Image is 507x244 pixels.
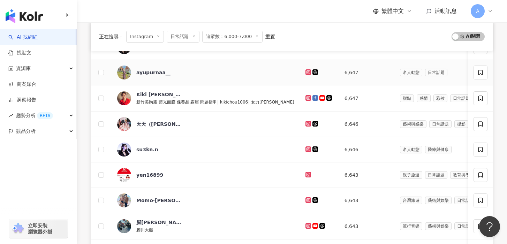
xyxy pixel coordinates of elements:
span: 繁體中文 [381,7,404,15]
td: 6,643 [339,188,394,213]
span: 藝術與娛樂 [400,120,426,128]
span: 日常話題 [454,197,477,204]
iframe: Help Scout Beacon - Open [479,216,500,237]
span: 資源庫 [16,61,31,76]
td: 6,646 [339,112,394,137]
td: 6,647 [339,60,394,85]
img: KOL Avatar [117,66,131,79]
span: 日常話題 [167,31,199,43]
a: KOL AvatarKiki [PERSON_NAME]新竹美胸霜 藍光面膜 保養品 霧眉 問題指甲|kikichou1006|女力[PERSON_NAME] [117,91,294,106]
div: ayupurnaa__ [136,69,171,76]
img: KOL Avatar [117,168,131,182]
a: 商案媒合 [8,81,36,88]
span: 名人動態 [400,146,422,153]
img: KOL Avatar [117,91,131,105]
span: Instagram [126,31,164,43]
img: KOL Avatar [117,219,131,233]
span: 正在搜尋 ： [99,34,123,39]
span: 甜點 [400,94,414,102]
span: 日常話題 [450,94,472,102]
a: KOL Avatarsu3kn.n [117,143,294,157]
td: 6,643 [339,213,394,239]
span: 藝術與娛樂 [425,197,452,204]
div: 天天（[PERSON_NAME]） [136,121,182,128]
span: A [476,7,479,15]
a: KOL Avatar天天（[PERSON_NAME]） [117,117,294,131]
td: 6,646 [339,137,394,162]
a: KOL Avataryen16899 [117,168,294,182]
td: 6,643 [339,162,394,188]
a: KOL Avatarayupurnaa__ [117,66,294,79]
span: 流行音樂 [400,222,422,230]
span: 彩妝 [433,94,447,102]
span: 活動訊息 [434,8,457,14]
a: chrome extension立即安裝 瀏覽器外掛 [9,219,68,238]
a: 找貼文 [8,49,31,56]
div: Kiki [PERSON_NAME] [136,91,182,98]
div: su3kn.n [136,146,158,153]
span: 趨勢分析 [16,108,53,123]
span: 日常話題 [425,171,447,179]
span: 女力[PERSON_NAME] [251,100,294,105]
div: yen16899 [136,171,163,178]
span: | [248,99,251,105]
img: chrome extension [11,223,25,234]
span: 追蹤數：6,000-7,000 [202,31,263,43]
div: BETA [37,112,53,119]
td: 6,647 [339,85,394,112]
a: searchAI 找網紅 [8,34,38,41]
span: 名人動態 [400,69,422,76]
span: 日常話題 [454,222,477,230]
span: 日常話題 [429,120,452,128]
a: KOL AvatarMomo·[PERSON_NAME]媽咪·二寶媽 [117,193,294,207]
a: 洞察報告 [8,97,36,104]
span: 藝術與娛樂 [425,222,452,230]
span: kikichou1006 [220,100,248,105]
div: Momo·[PERSON_NAME]媽咪·二寶媽 [136,197,182,204]
span: 競品分析 [16,123,36,139]
span: 攝影 [454,120,468,128]
span: rise [8,113,13,118]
span: 新竹美胸霜 藍光面膜 保養品 霧眉 問題指甲 [136,100,217,105]
img: KOL Avatar [117,117,131,131]
span: 醫療與健康 [425,146,452,153]
span: 台灣旅遊 [400,197,422,204]
div: 重置 [265,34,275,39]
span: 腳川大熊 [136,228,153,232]
a: KOL Avatar腳[PERSON_NAME]🐻｜文化傳承者｜配音員｜原住民音樂製作腳川大熊 [117,219,294,234]
span: 感情 [417,94,431,102]
span: 立即安裝 瀏覽器外掛 [28,222,52,235]
img: KOL Avatar [117,143,131,157]
span: 日常話題 [425,69,447,76]
span: 親子旅遊 [400,171,422,179]
img: logo [6,9,43,23]
span: 教育與學習 [450,171,477,179]
div: 腳[PERSON_NAME]🐻｜文化傳承者｜配音員｜原住民音樂製作 [136,219,182,226]
img: KOL Avatar [117,193,131,207]
span: | [217,99,220,105]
